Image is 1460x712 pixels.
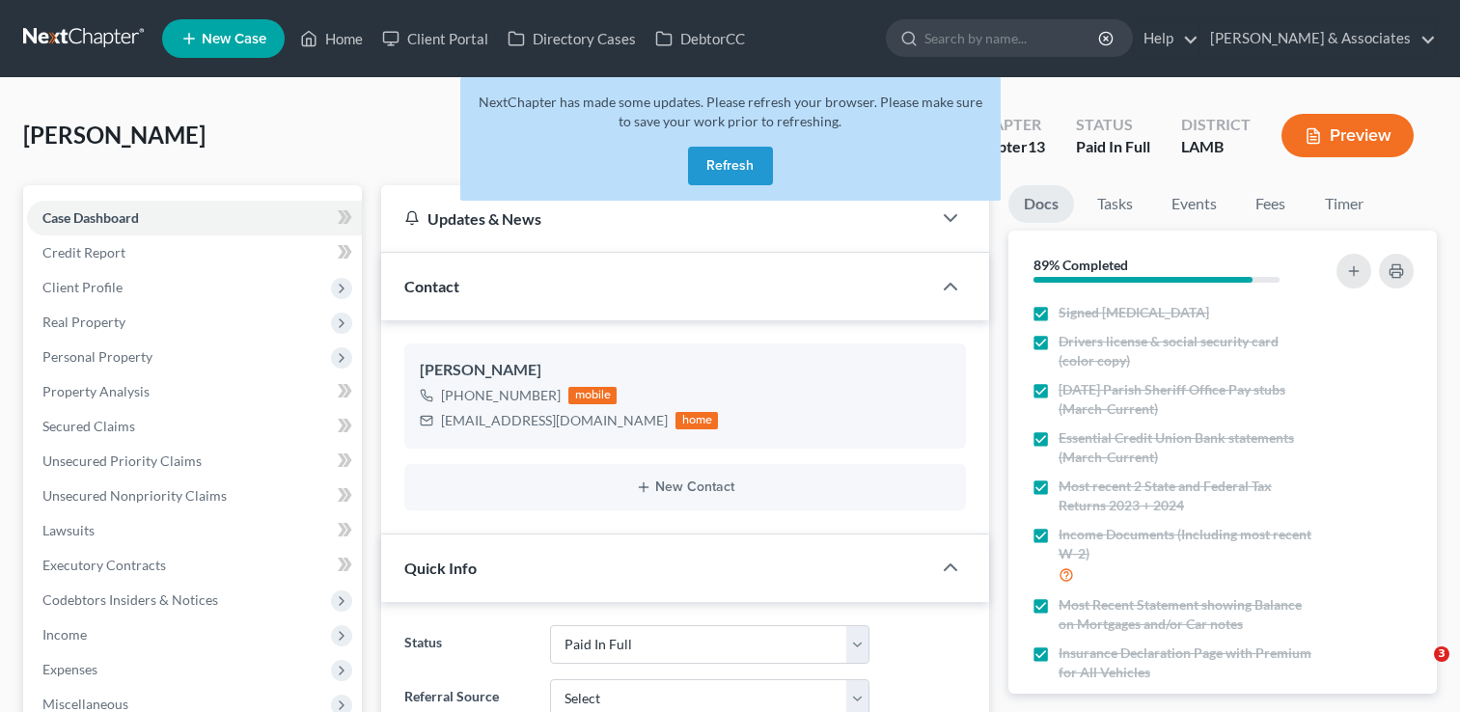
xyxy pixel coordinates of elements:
span: Executory Contracts [42,557,166,573]
a: Docs [1008,185,1074,223]
a: Home [290,21,372,56]
span: 13 [1028,137,1045,155]
button: New Contact [420,479,950,495]
span: Income [42,626,87,643]
span: Real Property [42,314,125,330]
strong: 89% Completed [1033,257,1128,273]
a: Case Dashboard [27,201,362,235]
a: Help [1134,21,1198,56]
label: Status [395,625,539,664]
div: Paid In Full [1076,136,1150,158]
a: Secured Claims [27,409,362,444]
div: [EMAIL_ADDRESS][DOMAIN_NAME] [441,411,668,430]
div: LAMB [1181,136,1251,158]
iframe: Intercom live chat [1394,646,1441,693]
a: DebtorCC [646,21,755,56]
div: [PHONE_NUMBER] [441,386,561,405]
span: Case Dashboard [42,209,139,226]
a: Unsecured Priority Claims [27,444,362,479]
div: Chapter [971,114,1045,136]
span: Essential Credit Union Bank statements (March-Current) [1059,428,1313,467]
span: New Case [202,32,266,46]
span: Drivers license & social security card (color copy) [1059,332,1313,370]
span: Lawsuits [42,522,95,538]
a: Lawsuits [27,513,362,548]
span: Unsecured Nonpriority Claims [42,487,227,504]
a: Tasks [1082,185,1148,223]
a: Directory Cases [498,21,646,56]
span: Expenses [42,661,97,677]
div: [PERSON_NAME] [420,359,950,382]
span: Secured Claims [42,418,135,434]
span: NextChapter has made some updates. Please refresh your browser. Please make sure to save your wor... [479,94,982,129]
a: Client Portal [372,21,498,56]
a: Timer [1309,185,1379,223]
span: Most Recent Statement showing Balance on Mortgages and/or Car notes [1059,595,1313,634]
span: 3 [1434,646,1449,662]
div: home [675,412,718,429]
span: Client Profile [42,279,123,295]
span: Personal Property [42,348,152,365]
div: Status [1076,114,1150,136]
a: Executory Contracts [27,548,362,583]
div: Chapter [971,136,1045,158]
span: Property Analysis [42,383,150,399]
span: Signed [MEDICAL_DATA] [1059,303,1209,322]
div: mobile [568,387,617,404]
button: Refresh [688,147,773,185]
input: Search by name... [924,20,1101,56]
span: Most recent 2 State and Federal Tax Returns 2023 + 2024 [1059,477,1313,515]
span: Quick Info [404,559,477,577]
a: Property Analysis [27,374,362,409]
a: Fees [1240,185,1302,223]
span: Insurance Declaration Page with Premium for All Vehicles [1059,644,1313,682]
a: Credit Report [27,235,362,270]
button: Preview [1281,114,1414,157]
a: Unsecured Nonpriority Claims [27,479,362,513]
div: District [1181,114,1251,136]
a: [PERSON_NAME] & Associates [1200,21,1436,56]
span: Unsecured Priority Claims [42,452,202,469]
span: Income Documents (Including most recent W-2) [1059,525,1313,563]
span: Credit Report [42,244,125,260]
span: Miscellaneous [42,696,128,712]
span: Codebtors Insiders & Notices [42,591,218,608]
span: [PERSON_NAME] [23,121,206,149]
span: [DATE] Parish Sheriff Office Pay stubs (March-Current) [1059,380,1313,419]
div: Updates & News [404,208,908,229]
span: Contact [404,277,459,295]
a: Events [1156,185,1232,223]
